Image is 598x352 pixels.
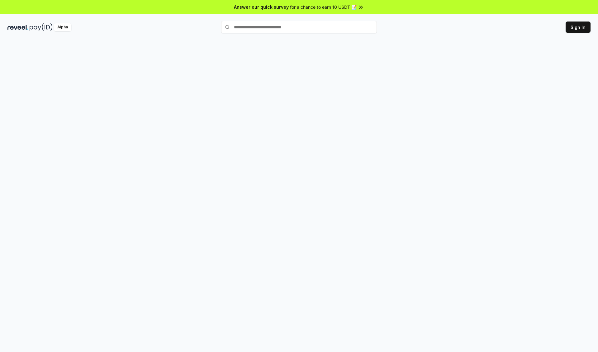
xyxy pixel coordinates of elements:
img: pay_id [30,23,53,31]
span: Answer our quick survey [234,4,289,10]
div: Alpha [54,23,71,31]
img: reveel_dark [7,23,28,31]
span: for a chance to earn 10 USDT 📝 [290,4,357,10]
button: Sign In [566,22,591,33]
